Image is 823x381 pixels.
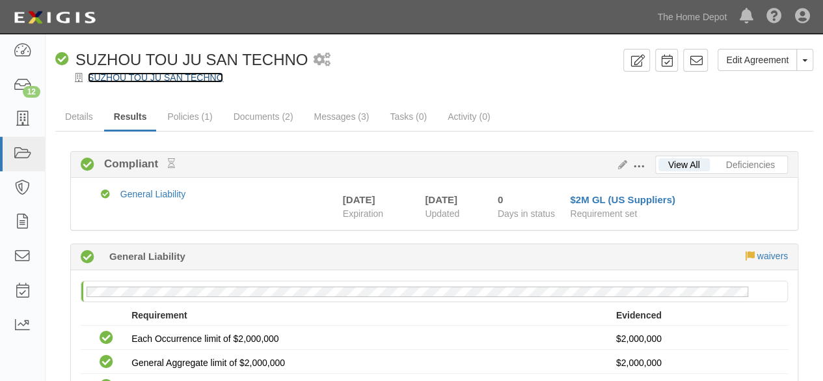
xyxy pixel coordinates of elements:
[343,193,375,206] div: [DATE]
[380,104,437,130] a: Tasks (0)
[81,158,94,172] i: Compliant
[718,49,797,71] a: Edit Agreement
[616,310,662,320] strong: Evidenced
[88,72,223,83] a: SUZHOU TOU JU SAN TECHNO
[55,53,69,66] i: Compliant
[224,104,303,130] a: Documents (2)
[131,333,278,344] span: Each Occurrence limit of $2,000,000
[498,193,561,206] div: Since 10/09/2025
[498,208,555,219] span: Days in status
[55,104,103,130] a: Details
[55,49,308,71] div: SUZHOU TOU JU SAN TECHNO
[570,208,637,219] span: Requirement set
[10,6,100,29] img: logo-5460c22ac91f19d4615b14bd174203de0afe785f0fc80cf4dbbc73dc1793850b.png
[766,9,782,25] i: Help Center - Complianz
[23,86,40,98] div: 12
[131,358,285,368] span: General Aggregate limit of $2,000,000
[570,194,675,205] a: $2M GL (US Suppliers)
[616,356,778,369] p: $2,000,000
[425,193,478,206] div: [DATE]
[651,4,733,30] a: The Home Depot
[104,104,157,132] a: Results
[616,332,778,345] p: $2,000,000
[94,156,175,172] b: Compliant
[658,158,710,171] a: View All
[425,208,459,219] span: Updated
[613,160,627,170] a: Edit Results
[757,251,788,261] a: waivers
[438,104,500,130] a: Activity (0)
[313,53,330,67] i: 1 scheduled workflow
[75,51,308,68] span: SUZHOU TOU JU SAN TECHNO
[168,158,175,169] small: Pending Review
[100,332,113,345] i: Compliant
[131,310,187,320] strong: Requirement
[109,249,185,263] b: General Liability
[716,158,785,171] a: Deficiencies
[101,190,110,199] i: Compliant
[157,104,222,130] a: Policies (1)
[343,207,416,220] span: Expiration
[81,251,94,264] i: Compliant 0 days (since 10/09/2025)
[120,189,185,199] a: General Liability
[304,104,379,130] a: Messages (3)
[100,356,113,369] i: Compliant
